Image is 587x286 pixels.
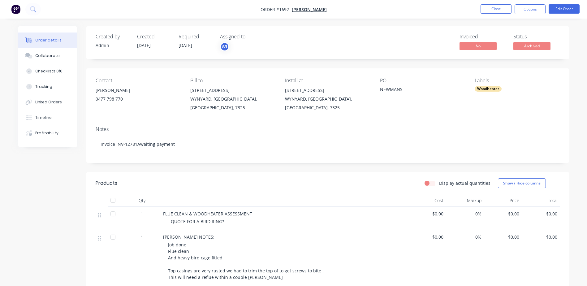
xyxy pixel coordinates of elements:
div: Cost [408,194,446,207]
button: Show / Hide columns [498,178,546,188]
button: Close [481,4,511,14]
span: Archived [513,42,550,50]
span: 0% [448,234,481,240]
button: Collaborate [18,48,77,63]
span: FLUE CLEAN & WOODHEATER ASSESSMENT [163,211,252,217]
span: $0.00 [486,210,520,217]
div: Status [513,34,560,40]
div: Order details [35,37,62,43]
div: Linked Orders [35,99,62,105]
span: 1 [141,210,143,217]
span: $0.00 [411,234,444,240]
span: [DATE] [137,42,151,48]
div: Markup [446,194,484,207]
span: Order #1692 - [261,6,292,12]
div: Admin [96,42,130,49]
div: Products [96,180,117,187]
div: Timeline [35,115,52,120]
div: Assigned to [220,34,282,40]
div: Woodheater [475,86,502,92]
button: Edit Order [549,4,580,14]
div: Notes [96,126,560,132]
div: Total [522,194,560,207]
div: Required [179,34,213,40]
div: [STREET_ADDRESS] [285,86,370,95]
img: Factory [11,5,20,14]
button: Profitability [18,125,77,141]
div: Created [137,34,171,40]
div: [PERSON_NAME]0477 798 770 [96,86,180,106]
button: Order details [18,32,77,48]
span: [PERSON_NAME] NOTES: [163,234,214,240]
div: Install at [285,78,370,84]
div: NEWMANS [380,86,457,95]
div: [STREET_ADDRESS]WYNYARD, [GEOGRAPHIC_DATA], [GEOGRAPHIC_DATA], 7325 [190,86,275,112]
div: Tracking [35,84,52,89]
span: 1 [141,234,143,240]
div: PO [380,78,465,84]
span: - QUOTE FOR A BIRD RING? [168,219,224,224]
span: 0% [448,210,481,217]
span: $0.00 [524,234,557,240]
div: [STREET_ADDRESS]WYNYARD, [GEOGRAPHIC_DATA], [GEOGRAPHIC_DATA], 7325 [285,86,370,112]
span: $0.00 [411,210,444,217]
div: Bill to [190,78,275,84]
div: WYNYARD, [GEOGRAPHIC_DATA], [GEOGRAPHIC_DATA], 7325 [190,95,275,112]
div: [PERSON_NAME] [96,86,180,95]
div: Collaborate [35,53,60,58]
a: [PERSON_NAME] [292,6,327,12]
button: Checklists 0/0 [18,63,77,79]
div: [STREET_ADDRESS] [190,86,275,95]
div: WYNYARD, [GEOGRAPHIC_DATA], [GEOGRAPHIC_DATA], 7325 [285,95,370,112]
div: Checklists 0/0 [35,68,63,74]
span: No [460,42,497,50]
div: Invoice INV-12781Awaiting payment [96,135,560,154]
div: Contact [96,78,180,84]
button: Linked Orders [18,94,77,110]
div: 0477 798 770 [96,95,180,103]
div: Profitability [35,130,58,136]
span: $0.00 [486,234,520,240]
label: Display actual quantities [439,180,490,186]
span: [DATE] [179,42,192,48]
iframe: Intercom live chat [566,265,581,280]
button: Options [515,4,546,14]
div: Labels [475,78,559,84]
div: Created by [96,34,130,40]
div: Price [484,194,522,207]
div: Qty [123,194,161,207]
button: Tracking [18,79,77,94]
span: $0.00 [524,210,557,217]
div: Invoiced [460,34,506,40]
button: Timeline [18,110,77,125]
button: WL [220,42,229,51]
